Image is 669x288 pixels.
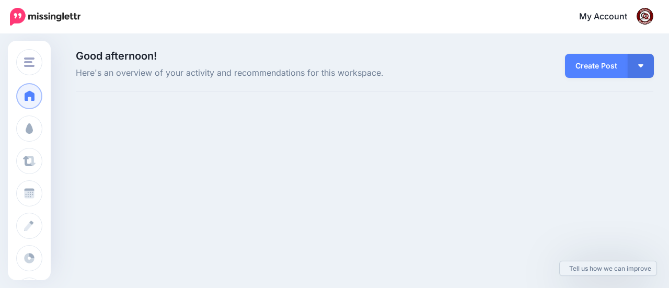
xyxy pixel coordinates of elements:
span: Here's an overview of your activity and recommendations for this workspace. [76,66,456,80]
img: menu.png [24,57,34,67]
span: Good afternoon! [76,50,157,62]
img: arrow-down-white.png [638,64,643,67]
a: Tell us how we can improve [560,261,656,275]
a: Create Post [565,54,628,78]
img: Missinglettr [10,8,80,26]
a: My Account [569,4,653,30]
